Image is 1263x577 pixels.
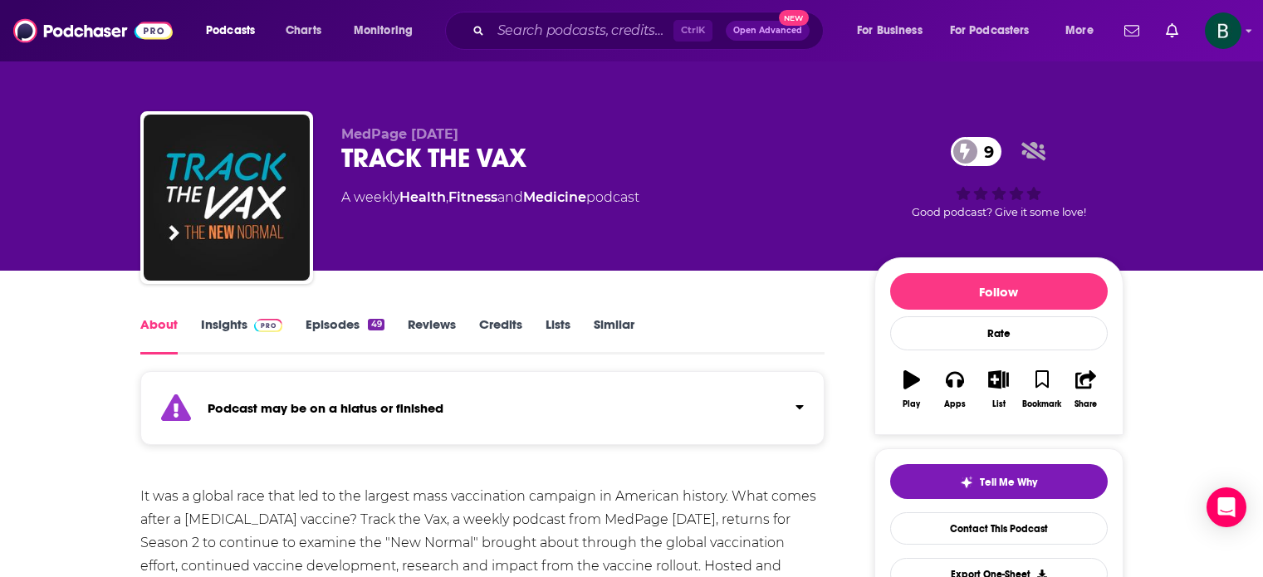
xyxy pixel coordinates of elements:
div: Apps [944,399,966,409]
div: Rate [890,316,1108,350]
button: Bookmark [1021,359,1064,419]
a: Reviews [408,316,456,355]
button: open menu [845,17,943,44]
a: Health [399,189,446,205]
button: open menu [939,17,1054,44]
span: Podcasts [206,19,255,42]
div: Open Intercom Messenger [1207,487,1246,527]
button: Follow [890,273,1108,310]
a: Similar [594,316,634,355]
button: Show profile menu [1205,12,1241,49]
span: New [779,10,809,26]
img: Podchaser - Follow, Share and Rate Podcasts [13,15,173,46]
a: Fitness [448,189,497,205]
div: Search podcasts, credits, & more... [461,12,840,50]
span: Good podcast? Give it some love! [912,206,1086,218]
button: open menu [1054,17,1114,44]
img: Podchaser Pro [254,319,283,332]
span: For Business [857,19,923,42]
div: Bookmark [1022,399,1061,409]
button: Apps [933,359,977,419]
button: tell me why sparkleTell Me Why [890,464,1108,499]
span: 9 [967,137,1002,166]
span: and [497,189,523,205]
button: Open AdvancedNew [726,21,810,41]
img: User Profile [1205,12,1241,49]
span: More [1065,19,1094,42]
img: tell me why sparkle [960,476,973,489]
a: Show notifications dropdown [1118,17,1146,45]
span: Ctrl K [673,20,712,42]
a: 9 [951,137,1002,166]
div: Share [1075,399,1097,409]
a: Contact This Podcast [890,512,1108,545]
span: Open Advanced [733,27,802,35]
a: Episodes49 [306,316,384,355]
button: Share [1064,359,1107,419]
span: Charts [286,19,321,42]
button: open menu [342,17,434,44]
button: List [977,359,1020,419]
input: Search podcasts, credits, & more... [491,17,673,44]
img: TRACK THE VAX [144,115,310,281]
a: Show notifications dropdown [1159,17,1185,45]
div: 49 [368,319,384,330]
strong: Podcast may be on a hiatus or finished [208,400,443,416]
a: About [140,316,178,355]
section: Click to expand status details [140,381,825,445]
a: Charts [275,17,331,44]
div: Play [903,399,920,409]
span: Logged in as betsy46033 [1205,12,1241,49]
span: MedPage [DATE] [341,126,458,142]
span: Tell Me Why [980,476,1037,489]
span: , [446,189,448,205]
span: For Podcasters [950,19,1030,42]
span: Monitoring [354,19,413,42]
a: Credits [479,316,522,355]
button: open menu [194,17,277,44]
div: A weekly podcast [341,188,639,208]
div: 9Good podcast? Give it some love! [874,126,1123,229]
div: List [992,399,1006,409]
a: Medicine [523,189,586,205]
a: Lists [546,316,570,355]
button: Play [890,359,933,419]
a: InsightsPodchaser Pro [201,316,283,355]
